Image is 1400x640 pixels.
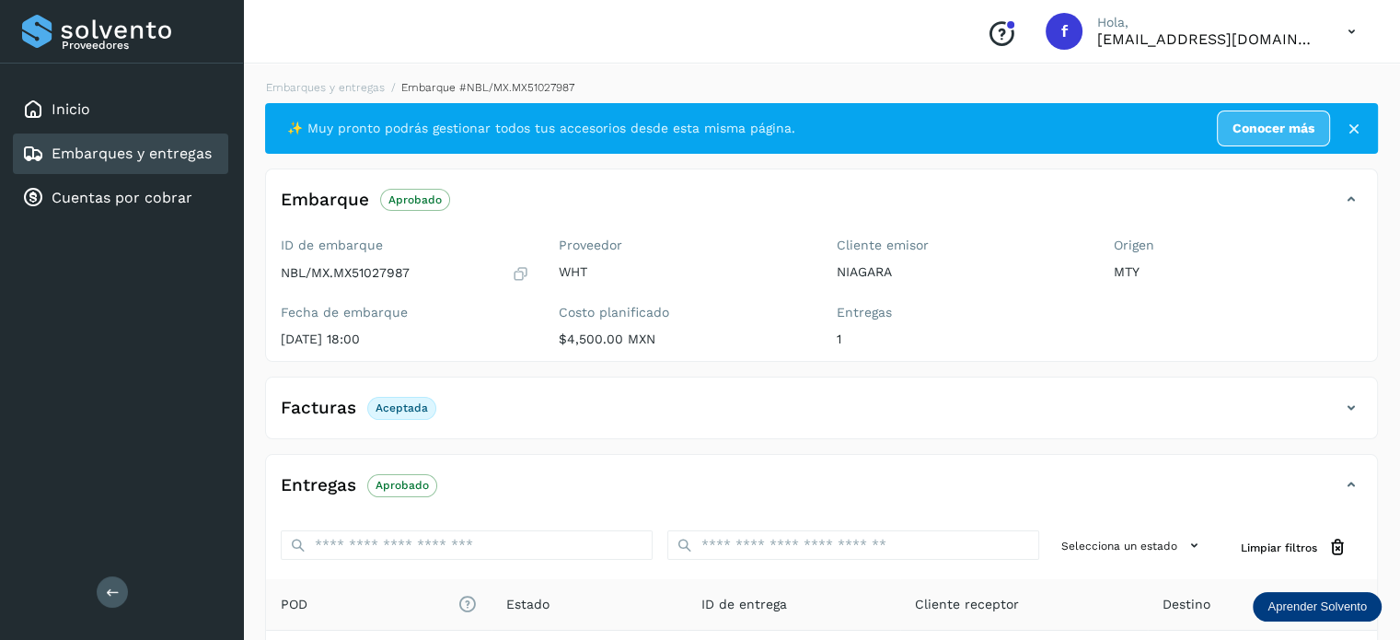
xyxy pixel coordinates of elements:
p: WHT [559,264,807,280]
p: NIAGARA [837,264,1085,280]
a: Inicio [52,100,90,118]
label: Proveedor [559,238,807,253]
div: EmbarqueAprobado [266,184,1377,230]
label: ID de embarque [281,238,529,253]
span: Embarque #NBL/MX.MX51027987 [401,81,574,94]
p: Aprobado [376,479,429,492]
span: POD [281,595,477,614]
p: Aprender Solvento [1267,599,1367,614]
p: Aprobado [388,193,442,206]
p: Aceptada [376,401,428,414]
button: Limpiar filtros [1226,530,1362,564]
div: Cuentas por cobrar [13,178,228,218]
label: Cliente emisor [837,238,1085,253]
span: ID de entrega [701,595,787,614]
p: facturacion@wht-transport.com [1097,30,1318,48]
h4: Facturas [281,398,356,419]
p: [DATE] 18:00 [281,332,529,347]
p: $4,500.00 MXN [559,332,807,347]
a: Embarques y entregas [266,81,385,94]
div: EntregasAprobado [266,470,1377,516]
label: Costo planificado [559,305,807,320]
span: Estado [506,595,550,614]
div: Embarques y entregas [13,134,228,174]
div: Inicio [13,89,228,130]
p: NBL/MX.MX51027987 [281,265,410,281]
a: Conocer más [1217,111,1330,146]
p: Hola, [1097,15,1318,30]
nav: breadcrumb [265,79,1378,96]
label: Fecha de embarque [281,305,529,320]
span: Cliente receptor [915,595,1019,614]
p: Proveedores [62,39,221,52]
div: FacturasAceptada [266,392,1377,438]
span: ✨ Muy pronto podrás gestionar todos tus accesorios desde esta misma página. [287,119,795,138]
span: Destino [1163,595,1210,614]
span: Limpiar filtros [1241,540,1317,556]
a: Embarques y entregas [52,145,212,162]
label: Entregas [837,305,1085,320]
p: MTY [1114,264,1362,280]
h4: Embarque [281,190,369,211]
label: Origen [1114,238,1362,253]
div: Aprender Solvento [1253,592,1382,622]
button: Selecciona un estado [1054,530,1211,561]
h4: Entregas [281,475,356,496]
a: Cuentas por cobrar [52,189,192,206]
p: 1 [837,332,1085,347]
